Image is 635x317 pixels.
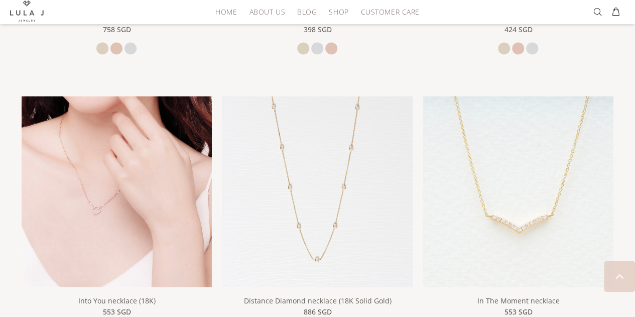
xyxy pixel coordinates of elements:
a: white gold [311,43,323,55]
a: Distance Diamond necklace (18K Solid Gold) [243,296,391,305]
a: rose gold [110,43,122,55]
a: Into You necklace (18K) [78,296,155,305]
img: In The Moment necklace [423,96,613,287]
span: 424 SGD [504,24,532,35]
span: Blog [297,8,317,16]
a: HOME [209,4,243,20]
a: Into You necklace (18K) Into You necklace (18K) [22,186,212,195]
img: Distance Diamond necklace (18K Solid Gold) [222,96,413,287]
a: BACK TO TOP [604,261,635,292]
a: rose gold [325,43,337,55]
a: white gold [124,43,137,55]
img: Into You necklace (18K) [22,96,212,287]
a: yellow gold [297,43,309,55]
a: Customer Care [354,4,419,20]
a: Shop [323,4,354,20]
a: yellow gold [96,43,108,55]
a: In The Moment necklace [477,296,559,305]
span: Customer Care [360,8,419,16]
a: white gold [526,43,538,55]
a: rose gold [512,43,524,55]
a: About Us [243,4,291,20]
span: 758 SGD [102,24,131,35]
a: yellow gold [498,43,510,55]
span: 398 SGD [303,24,331,35]
span: About Us [249,8,285,16]
a: Blog [291,4,323,20]
a: In The Moment necklace [423,186,613,195]
a: Distance Diamond necklace (18K Solid Gold) [222,186,413,195]
span: HOME [215,8,237,16]
span: Shop [329,8,348,16]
